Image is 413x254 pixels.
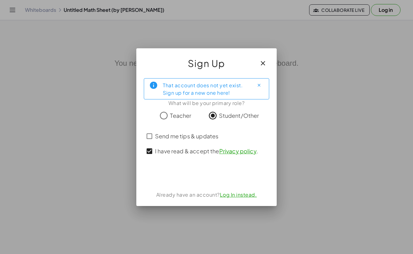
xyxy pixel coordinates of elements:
div: Already have an account? [144,191,269,199]
span: Student/Other [219,111,259,120]
div: That account does not yet exist. Sign up for a new one here! [163,81,249,97]
span: Send me tips & updates [155,132,218,140]
div: What will be your primary role? [144,99,269,107]
div: Sign in with Google. Opens in new tab [173,168,240,182]
span: Sign Up [188,56,225,71]
span: I have read & accept the . [155,147,258,155]
iframe: Sign in with Google Button [170,168,243,182]
span: Teacher [170,111,191,120]
button: Close [254,80,264,90]
a: Privacy policy [219,147,256,155]
a: Log In instead. [220,191,257,198]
